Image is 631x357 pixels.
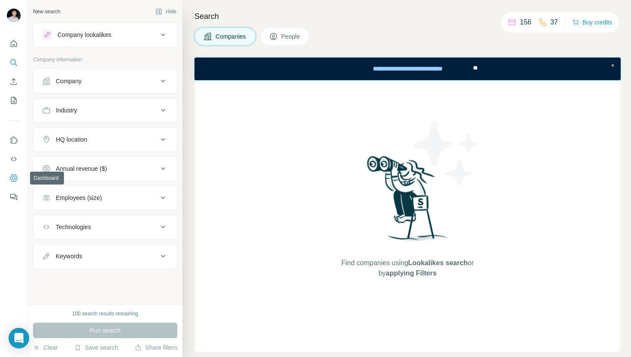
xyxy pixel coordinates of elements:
[33,24,177,45] button: Company lookalikes
[56,252,82,260] div: Keywords
[56,135,87,144] div: HQ location
[33,188,177,208] button: Employees (size)
[7,55,21,70] button: Search
[58,30,111,39] div: Company lookalikes
[339,258,476,278] span: Find companies using or by
[7,189,21,205] button: Feedback
[7,133,21,148] button: Use Surfe on LinkedIn
[56,194,102,202] div: Employees (size)
[363,154,452,249] img: Surfe Illustration - Woman searching with binoculars
[194,10,621,22] h4: Search
[7,151,21,167] button: Use Surfe API
[56,77,82,85] div: Company
[149,5,182,18] button: Hide
[33,343,58,352] button: Clear
[56,223,91,231] div: Technologies
[572,16,612,28] button: Buy credits
[386,269,437,277] span: applying Filters
[33,129,177,150] button: HQ location
[135,343,177,352] button: Share filters
[9,328,29,348] div: Open Intercom Messenger
[33,8,60,15] div: New search
[56,106,77,115] div: Industry
[194,57,621,80] iframe: Banner
[33,100,177,121] button: Industry
[7,36,21,51] button: Quick start
[7,74,21,89] button: Enrich CSV
[408,115,485,192] img: Surfe Illustration - Stars
[33,158,177,179] button: Annual revenue ($)
[56,164,107,173] div: Annual revenue ($)
[7,93,21,108] button: My lists
[408,259,468,266] span: Lookalikes search
[72,310,138,318] div: 100 search results remaining
[33,71,177,91] button: Company
[33,246,177,266] button: Keywords
[74,343,118,352] button: Save search
[281,32,301,41] span: People
[550,17,558,27] p: 37
[7,170,21,186] button: Dashboard
[33,56,177,64] p: Company information
[215,32,247,41] span: Companies
[33,217,177,237] button: Technologies
[520,17,531,27] p: 156
[7,9,21,22] img: Avatar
